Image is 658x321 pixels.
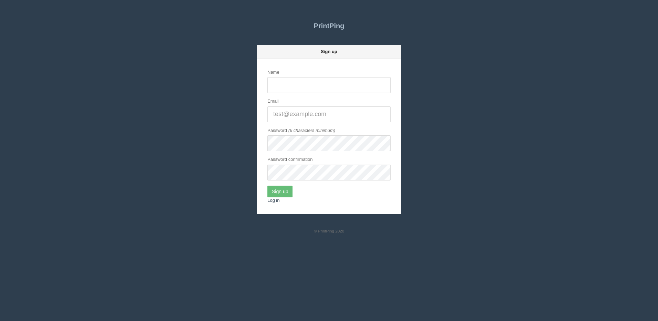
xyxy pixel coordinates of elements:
em: (6 characters minimum) [288,128,336,133]
input: test@example.com [267,106,391,122]
a: PrintPing [257,17,401,34]
label: Password confirmation [267,156,313,163]
label: Email [267,98,279,105]
strong: Sign up [321,49,337,54]
label: Name [267,69,279,76]
small: © PrintPing 2020 [314,229,344,233]
a: Log in [267,198,279,203]
label: Password [267,127,287,134]
input: Sign up [267,186,293,197]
